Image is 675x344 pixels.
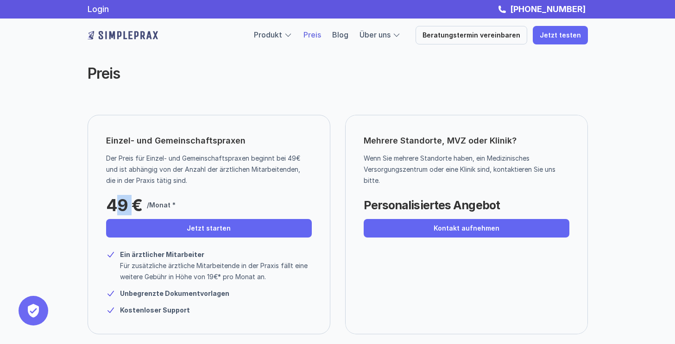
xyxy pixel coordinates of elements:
strong: Unbegrenzte Dokumentvorlagen [120,289,229,297]
p: Personalisiertes Angebot [364,196,500,214]
strong: [PHONE_NUMBER] [510,4,586,14]
p: /Monat * [147,200,176,211]
p: 49 € [106,196,142,214]
p: Beratungstermin vereinbaren [423,31,520,39]
p: Einzel- und Gemeinschaftspraxen [106,133,246,148]
a: Über uns [360,30,391,39]
strong: Ein ärztlicher Mitarbeiter [120,250,204,258]
a: Jetzt starten [106,219,312,238]
p: Jetzt starten [187,225,231,232]
h2: Preis [88,65,435,82]
p: Jetzt testen [540,31,581,39]
strong: Kostenloser Support [120,306,190,314]
a: Produkt [254,30,282,39]
p: Mehrere Standorte, MVZ oder Klinik? [364,133,569,148]
p: Für zusätzliche ärztliche Mitarbeitende in der Praxis fällt eine weitere Gebühr in Höhe von 19€* ... [120,260,312,282]
p: Der Preis für Einzel- und Gemeinschaftspraxen beginnt bei 49€ und ist abhängig von der Anzahl der... [106,153,305,186]
p: Wenn Sie mehrere Standorte haben, ein Medizinisches Versorgungszentrum oder eine Klinik sind, kon... [364,153,562,186]
a: Login [88,4,109,14]
p: Kontakt aufnehmen [434,225,499,232]
a: Jetzt testen [533,26,588,44]
a: Kontakt aufnehmen [364,219,569,238]
a: Blog [332,30,348,39]
a: Beratungstermin vereinbaren [416,26,527,44]
a: Preis [303,30,321,39]
a: [PHONE_NUMBER] [508,4,588,14]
